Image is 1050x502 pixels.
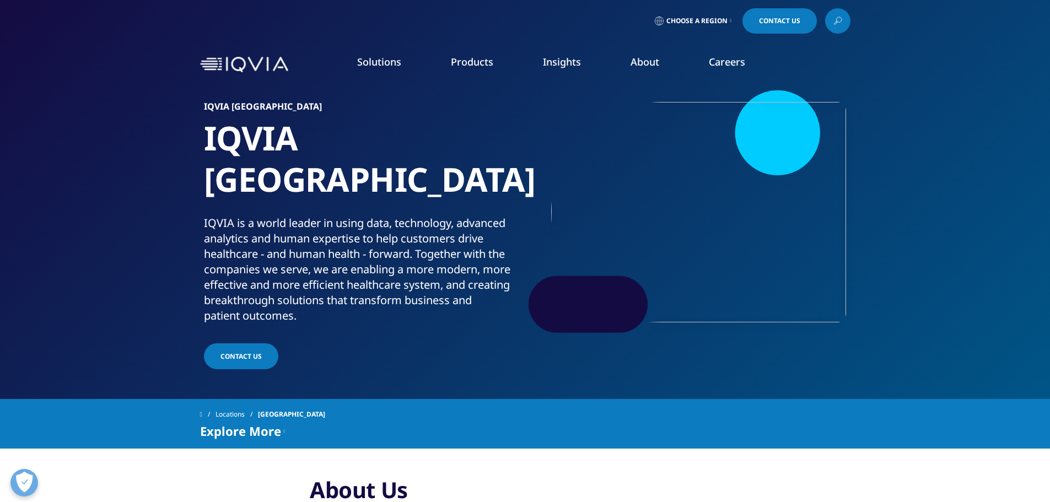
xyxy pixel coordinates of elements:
[666,17,728,25] span: Choose a Region
[204,343,278,369] a: CONTACT US
[742,8,817,34] a: Contact Us
[204,117,521,215] h1: IQVIA [GEOGRAPHIC_DATA]
[216,404,258,424] a: Locations
[204,102,521,117] h6: IQVIA [GEOGRAPHIC_DATA]
[357,55,401,68] a: Solutions
[451,55,493,68] a: Products
[10,469,38,496] button: Open Preferences
[200,57,288,73] img: IQVIA Healthcare Information Technology and Pharma Clinical Research Company
[759,18,800,24] span: Contact Us
[293,39,850,90] nav: Primary
[709,55,745,68] a: Careers
[204,215,521,323] div: IQVIA is a world leader in using data, technology, advanced analytics and human expertise to help...
[543,55,581,68] a: Insights
[220,352,262,361] span: CONTACT US
[631,55,659,68] a: About
[258,404,325,424] span: [GEOGRAPHIC_DATA]
[551,102,846,322] img: 874_businesswoman-meeting-with-medical-scientist.jpg
[200,424,281,438] span: Explore More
